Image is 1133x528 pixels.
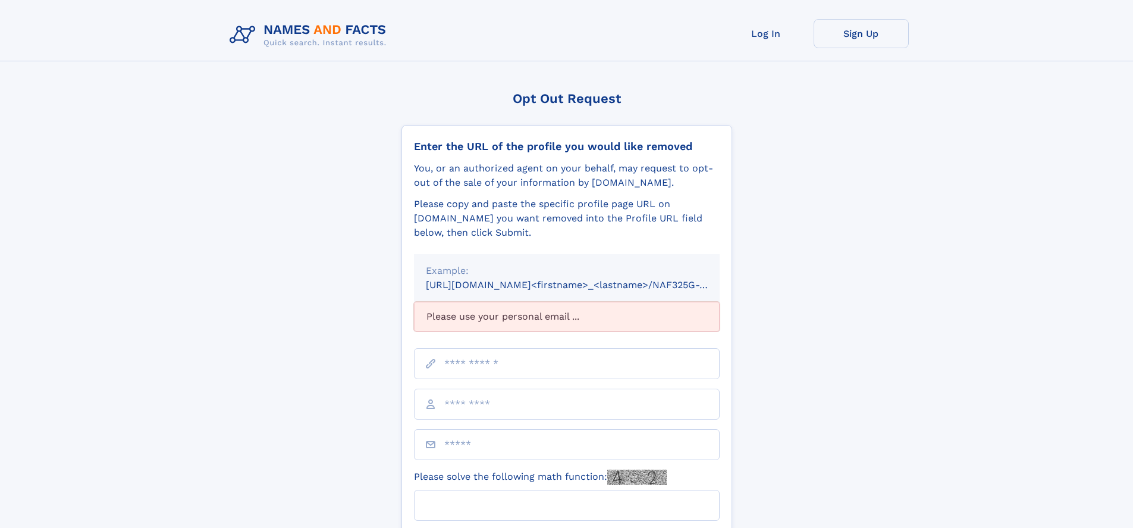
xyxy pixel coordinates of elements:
div: Please copy and paste the specific profile page URL on [DOMAIN_NAME] you want removed into the Pr... [414,197,720,240]
div: Please use your personal email ... [414,302,720,332]
div: Opt Out Request [401,91,732,106]
div: Example: [426,264,708,278]
div: You, or an authorized agent on your behalf, may request to opt-out of the sale of your informatio... [414,161,720,190]
a: Sign Up [814,19,909,48]
small: [URL][DOMAIN_NAME]<firstname>_<lastname>/NAF325G-xxxxxxxx [426,279,742,290]
label: Please solve the following math function: [414,470,667,485]
a: Log In [718,19,814,48]
div: Enter the URL of the profile you would like removed [414,140,720,153]
img: Logo Names and Facts [225,19,396,51]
